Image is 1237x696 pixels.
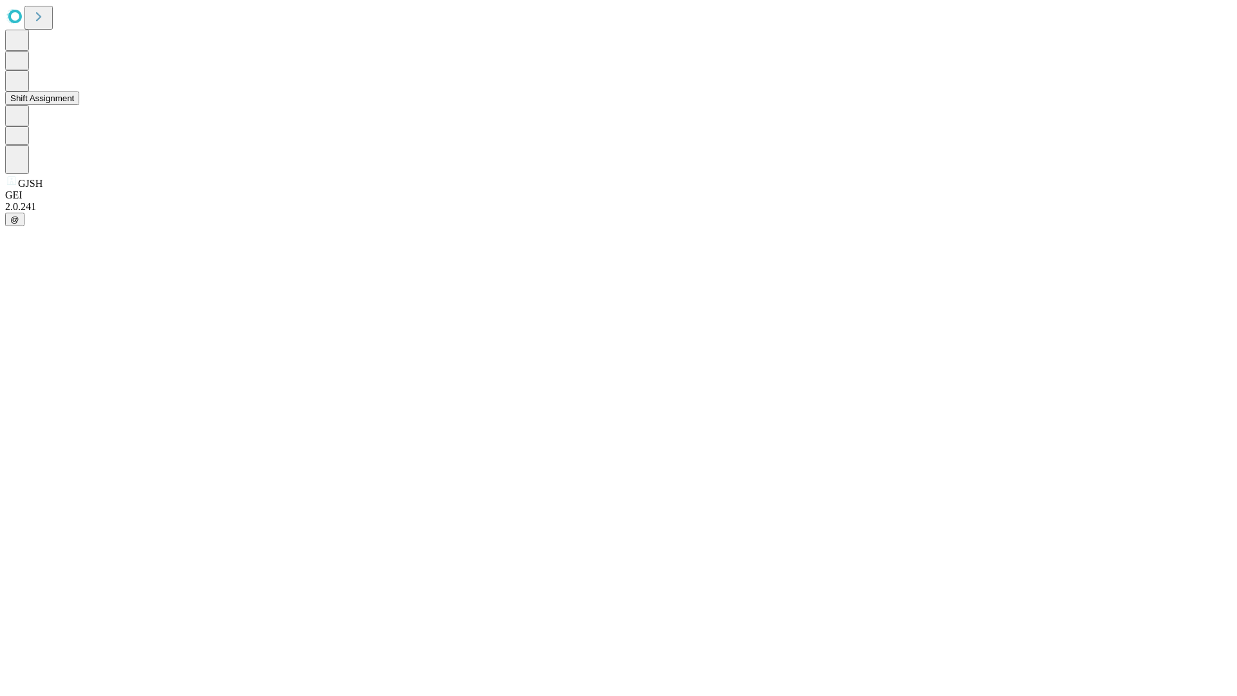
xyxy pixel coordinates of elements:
span: @ [10,215,19,224]
button: @ [5,213,24,226]
div: GEI [5,189,1232,201]
button: Shift Assignment [5,92,79,105]
span: GJSH [18,178,43,189]
div: 2.0.241 [5,201,1232,213]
